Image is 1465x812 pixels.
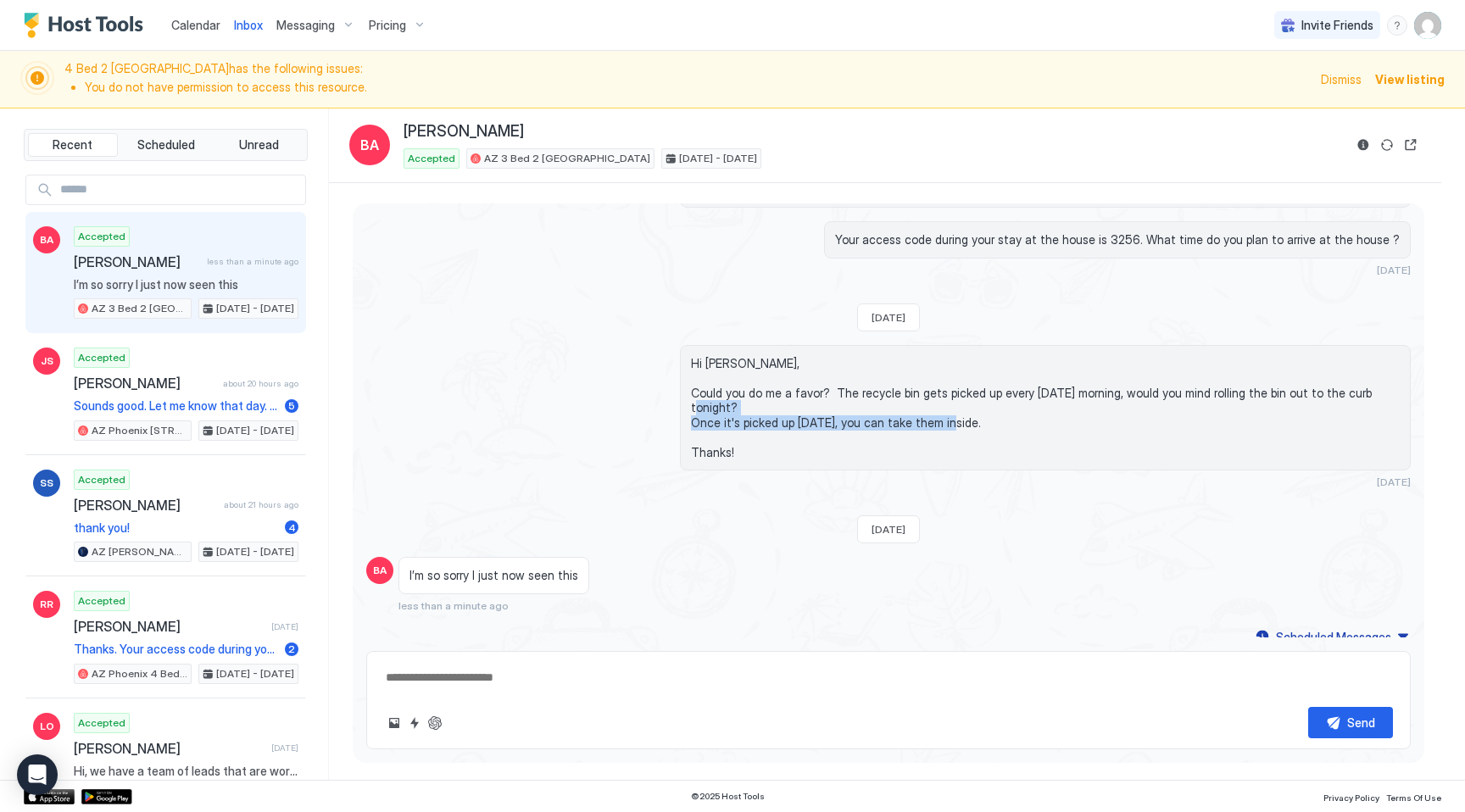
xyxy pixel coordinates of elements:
li: You do not have permission to access this resource. [85,80,1311,95]
div: Dismiss [1321,70,1362,88]
a: App Store [24,789,75,804]
span: Accepted [78,715,125,731]
input: Input Field [53,175,305,204]
span: Invite Friends [1301,18,1373,33]
span: Sounds good. Let me know that day. Safe travels !! [74,398,278,414]
span: AZ 3 Bed 2 [GEOGRAPHIC_DATA] [484,151,650,166]
span: [PERSON_NAME] [74,740,265,757]
span: SS [40,476,53,491]
button: ChatGPT Auto Reply [425,713,445,733]
span: Accepted [78,472,125,487]
button: Sync reservation [1377,135,1397,155]
span: Thanks. Your access code during your stay at the house is 5215. You are welcome to check-in anyti... [74,642,278,657]
span: Pricing [369,18,406,33]
span: AZ [PERSON_NAME] - 3 Bed 2 Bath with pool [92,544,187,559]
a: Privacy Policy [1323,787,1379,805]
span: [DATE] [1377,476,1411,488]
span: [DATE] - [DATE] [216,666,294,681]
span: [DATE] - [DATE] [216,544,294,559]
span: Your access code during your stay at the house is 3256. What time do you plan to arrive at the ho... [835,232,1400,247]
span: [PERSON_NAME] [74,375,216,392]
span: Accepted [78,593,125,609]
div: Scheduled Messages [1276,628,1391,646]
span: [PERSON_NAME] [74,253,200,270]
span: [DATE] - [DATE] [216,301,294,316]
span: Messaging [276,18,335,33]
button: Quick reply [404,713,425,733]
a: Host Tools Logo [24,13,151,38]
span: Accepted [78,350,125,365]
button: Unread [214,133,304,157]
span: [DATE] [872,311,905,324]
button: Recent [28,133,118,157]
span: Recent [53,137,92,153]
span: [DATE] [271,742,298,754]
span: 5 [288,399,295,412]
span: I’m so sorry I just now seen this [74,277,298,292]
span: about 20 hours ago [223,378,298,389]
span: Terms Of Use [1386,793,1441,803]
span: Privacy Policy [1323,793,1379,803]
span: 2 [288,642,295,655]
span: © 2025 Host Tools [691,791,765,802]
span: [DATE] [1377,264,1411,276]
span: Inbox [234,18,263,32]
div: Open Intercom Messenger [17,754,58,795]
span: JS [41,353,53,369]
span: less than a minute ago [207,256,298,267]
span: LO [40,719,54,734]
button: Send [1308,707,1393,738]
span: AZ 3 Bed 2 [GEOGRAPHIC_DATA] [92,301,187,316]
span: Accepted [408,151,455,166]
span: 4 [288,521,296,534]
div: tab-group [24,129,308,161]
span: less than a minute ago [398,599,509,612]
span: [PERSON_NAME] [74,618,265,635]
span: Scheduled [137,137,195,153]
span: [DATE] - [DATE] [679,151,757,166]
span: thank you! [74,520,278,536]
button: Scheduled [121,133,211,157]
button: Reservation information [1353,135,1373,155]
span: BA [373,563,387,578]
span: I’m so sorry I just now seen this [409,568,578,583]
span: [DATE] [872,523,905,536]
span: BA [40,232,53,247]
a: Inbox [234,16,263,34]
span: AZ Phoenix 4 Bed 2 Bath SFH on [GEOGRAPHIC_DATA] [92,666,187,681]
span: Hi, we have a team of leads that are working near your home and your home is a great fit. [74,764,298,779]
span: [PERSON_NAME] [404,122,524,142]
span: [PERSON_NAME] [74,497,217,514]
span: Unread [239,137,279,153]
span: 4 Bed 2 [GEOGRAPHIC_DATA] has the following issues: [64,61,1311,97]
span: BA [360,135,379,155]
span: Accepted [78,229,125,244]
div: View listing [1375,70,1445,88]
a: Terms Of Use [1386,787,1441,805]
a: Calendar [171,16,220,34]
button: Open reservation [1401,135,1421,155]
span: [DATE] - [DATE] [216,423,294,438]
button: Scheduled Messages [1253,626,1411,648]
span: AZ Phoenix [STREET_ADDRESS] [92,423,187,438]
span: about 21 hours ago [224,499,298,510]
div: Send [1347,714,1375,731]
a: Google Play Store [81,789,132,804]
span: Calendar [171,18,220,32]
span: Hi [PERSON_NAME], Could you do me a favor? The recycle bin gets picked up every [DATE] morning, w... [691,356,1400,460]
span: [DATE] [271,621,298,632]
span: RR [40,597,53,612]
div: menu [1387,15,1407,36]
button: Upload image [384,713,404,733]
div: User profile [1414,12,1441,39]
